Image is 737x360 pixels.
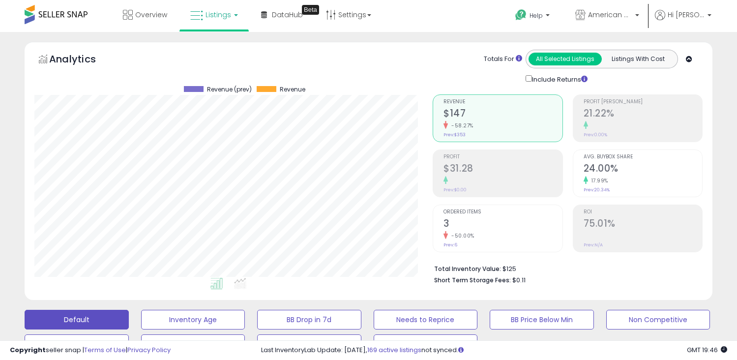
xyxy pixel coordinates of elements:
a: 169 active listings [367,345,421,355]
span: Revenue [443,99,562,105]
span: $0.11 [512,275,526,285]
span: Hi [PERSON_NAME] [668,10,705,20]
button: BB Price Below Min [490,310,594,330]
div: Tooltip anchor [302,5,319,15]
span: Avg. Buybox Share [584,154,702,160]
h2: 24.00% [584,163,702,176]
li: $125 [434,262,695,274]
button: Inventory Age [141,310,245,330]
h2: $147 [443,108,562,121]
small: Prev: 0.00% [584,132,607,138]
h5: Analytics [49,52,115,68]
b: Short Term Storage Fees: [434,276,511,284]
span: 2025-09-9 19:46 GMT [687,345,727,355]
a: Help [507,1,560,32]
span: ROI [584,210,702,215]
span: DataHub [272,10,303,20]
h2: 3 [443,218,562,231]
span: Help [530,11,543,20]
div: Include Returns [518,73,599,85]
small: Prev: $353 [443,132,466,138]
button: Top Sellers [25,334,129,354]
div: seller snap | | [10,346,171,355]
small: Prev: 6 [443,242,457,248]
div: Totals For [484,55,522,64]
span: Overview [135,10,167,20]
small: 17.99% [588,177,608,184]
button: Needs to Reprice [374,310,478,330]
b: Total Inventory Value: [434,265,501,273]
small: Prev: N/A [584,242,603,248]
h2: 21.22% [584,108,702,121]
button: Selling @ Max [141,334,245,354]
small: Prev: $0.00 [443,187,467,193]
span: Ordered Items [443,210,562,215]
i: Get Help [515,9,527,21]
span: American Apollo [588,10,632,20]
small: -58.27% [448,122,473,129]
button: All Selected Listings [529,53,602,65]
div: Last InventoryLab Update: [DATE], not synced. [261,346,727,355]
button: Listings With Cost [601,53,675,65]
span: Profit [PERSON_NAME] [584,99,702,105]
span: Listings [206,10,231,20]
strong: Copyright [10,345,46,355]
small: Prev: 20.34% [584,187,610,193]
span: Profit [443,154,562,160]
h2: 75.01% [584,218,702,231]
button: BB Drop in 7d [257,310,361,330]
span: Revenue [280,86,305,93]
button: Non Competitive [606,310,710,330]
span: Revenue (prev) [207,86,252,93]
h2: $31.28 [443,163,562,176]
a: Privacy Policy [127,345,171,355]
button: Default [25,310,129,330]
small: -50.00% [448,232,474,240]
a: Terms of Use [84,345,126,355]
a: Hi [PERSON_NAME] [655,10,711,32]
button: Items Being Repriced [257,334,361,354]
button: 30 Day Decrease [374,334,478,354]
